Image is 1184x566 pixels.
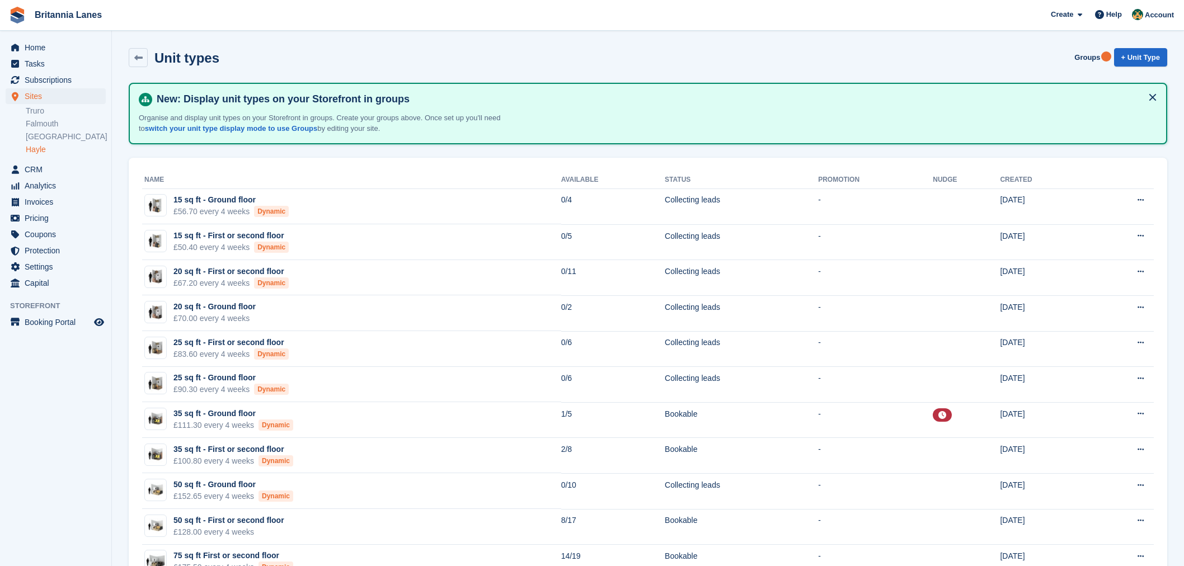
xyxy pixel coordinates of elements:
th: Name [142,171,561,189]
span: Subscriptions [25,72,92,88]
td: Collecting leads [665,188,818,224]
img: 15-sqft-unit.jpg [145,197,166,214]
a: Truro [26,106,106,116]
td: [DATE] [1000,367,1088,403]
td: [DATE] [1000,473,1088,509]
div: Dynamic [254,384,289,395]
div: 25 sq ft - First or second floor [173,337,289,348]
img: 15-sqft-unit.jpg [145,233,166,249]
td: - [818,188,933,224]
td: - [818,438,933,474]
td: [DATE] [1000,402,1088,438]
td: 0/2 [561,295,665,331]
td: 0/10 [561,473,665,509]
a: menu [6,72,106,88]
a: Falmouth [26,119,106,129]
a: menu [6,210,106,226]
a: menu [6,56,106,72]
span: Account [1145,10,1174,21]
div: Dynamic [254,206,289,217]
td: 1/5 [561,402,665,438]
a: menu [6,40,106,55]
img: 35-sqft-unit.jpg [145,446,166,463]
a: menu [6,259,106,275]
div: £83.60 every 4 weeks [173,348,289,360]
h2: Unit types [154,50,219,65]
img: 50-sqft-unit.jpg [145,518,166,534]
td: Bookable [665,438,818,474]
a: Hayle [26,144,106,155]
span: Create [1051,9,1073,20]
a: menu [6,275,106,291]
td: Collecting leads [665,367,818,403]
div: 25 sq ft - Ground floor [173,372,289,384]
td: Collecting leads [665,331,818,367]
img: 20-sqft-unit.jpg [145,268,166,285]
a: Preview store [92,315,106,329]
div: £100.80 every 4 weeks [173,455,293,467]
div: £67.20 every 4 weeks [173,277,289,289]
td: Collecting leads [665,224,818,260]
div: 50 sq ft - Ground floor [173,479,293,490]
div: Dynamic [259,455,293,466]
a: menu [6,227,106,242]
td: [DATE] [1000,331,1088,367]
img: 25-sqft-unit.jpg [145,375,166,392]
div: 20 sq ft - Ground floor [173,301,256,313]
td: 8/17 [561,509,665,545]
div: Dynamic [254,242,289,253]
td: - [818,509,933,545]
span: Sites [25,88,92,104]
a: menu [6,162,106,177]
div: 50 sq ft - First or second floor [173,515,284,526]
div: 20 sq ft - First or second floor [173,266,289,277]
td: - [818,260,933,296]
span: Protection [25,243,92,258]
span: Booking Portal [25,314,92,330]
td: - [818,295,933,331]
img: 50-sqft-unit.jpg [145,482,166,498]
td: Collecting leads [665,473,818,509]
div: £50.40 every 4 weeks [173,242,289,253]
span: Pricing [25,210,92,226]
td: 0/5 [561,224,665,260]
td: [DATE] [1000,260,1088,296]
a: + Unit Type [1114,48,1167,67]
a: Britannia Lanes [30,6,106,24]
div: Dynamic [259,490,293,502]
th: Created [1000,171,1088,189]
div: 15 sq ft - Ground floor [173,194,289,206]
td: [DATE] [1000,438,1088,474]
div: Dynamic [254,277,289,289]
span: Analytics [25,178,92,194]
img: 20-sqft-unit.jpg [145,304,166,320]
a: switch your unit type display mode to use Groups [145,124,317,133]
td: 0/6 [561,367,665,403]
div: Tooltip anchor [1101,51,1111,62]
td: Collecting leads [665,260,818,296]
div: £70.00 every 4 weeks [173,313,256,324]
img: 35-sqft-unit.jpg [145,411,166,427]
span: Capital [25,275,92,291]
td: 0/4 [561,188,665,224]
a: [GEOGRAPHIC_DATA] [26,131,106,142]
td: [DATE] [1000,188,1088,224]
td: 0/6 [561,331,665,367]
p: Organise and display unit types on your Storefront in groups. Create your groups above. Once set ... [139,112,530,134]
td: - [818,402,933,438]
div: 35 sq ft - Ground floor [173,408,293,419]
img: 25-sqft-unit.jpg [145,340,166,356]
div: Dynamic [254,348,289,360]
a: Groups [1070,48,1105,67]
td: - [818,331,933,367]
td: [DATE] [1000,509,1088,545]
div: £111.30 every 4 weeks [173,419,293,431]
td: - [818,367,933,403]
span: Storefront [10,300,111,312]
td: Bookable [665,402,818,438]
th: Available [561,171,665,189]
td: 0/11 [561,260,665,296]
div: 15 sq ft - First or second floor [173,230,289,242]
td: - [818,224,933,260]
td: [DATE] [1000,224,1088,260]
